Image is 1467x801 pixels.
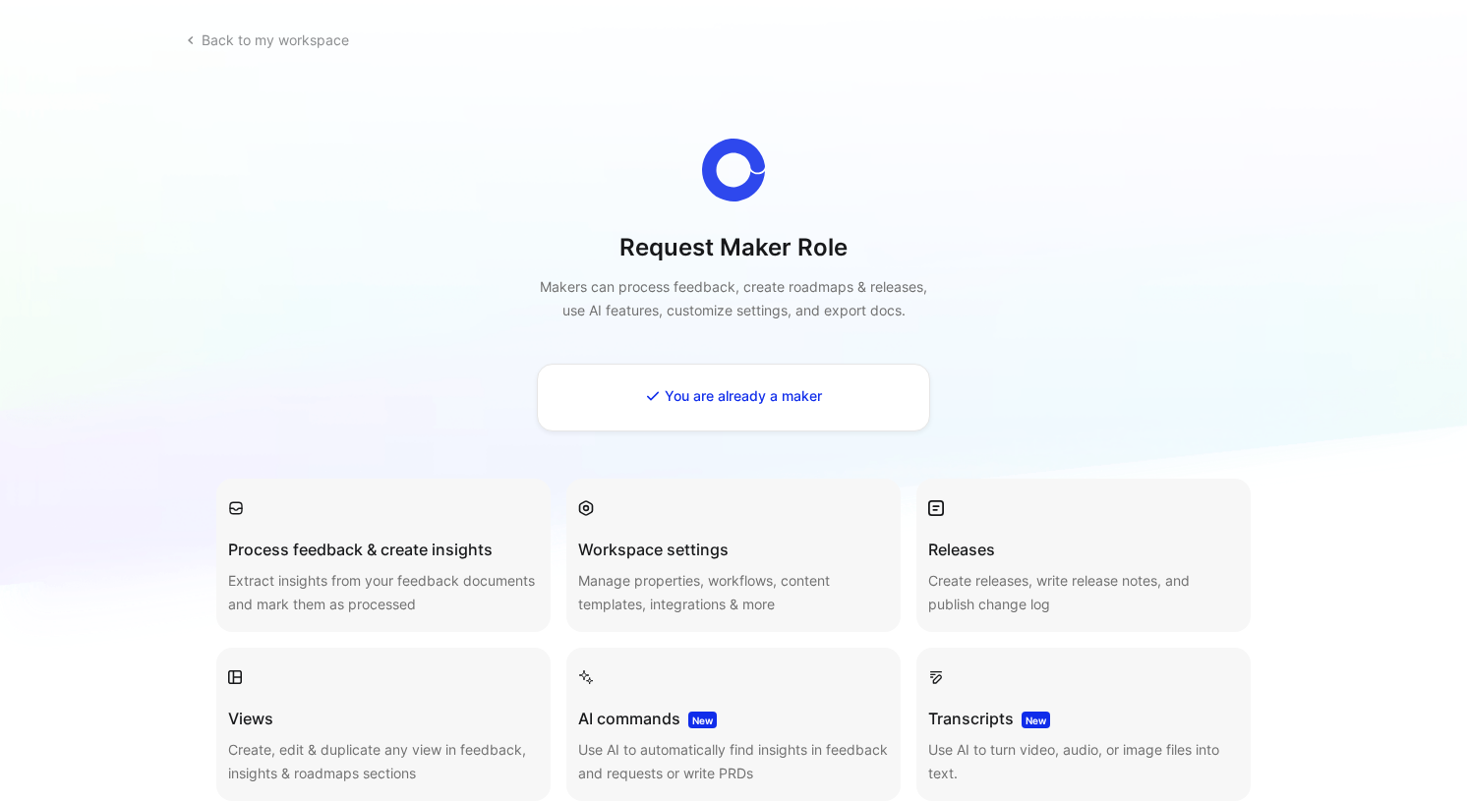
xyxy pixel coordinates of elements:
[578,707,889,730] h3: AI commands
[228,538,539,561] h3: Process feedback & create insights
[578,569,889,616] p: Manage properties, workflows, content templates, integrations & more
[578,538,889,561] h3: Workspace settings
[688,712,717,728] span: New
[928,738,1239,785] p: Use AI to turn video, audio, or image files into text.
[177,24,358,57] a: Back to my workspace
[928,707,1239,730] h3: Transcripts
[537,232,930,263] h1: Request Maker Role
[228,738,539,785] p: Create, edit & duplicate any view in feedback, insights & roadmaps sections
[578,738,889,785] p: Use AI to automatically find insights in feedback and requests or write PRDs
[928,538,1239,561] h3: Releases
[228,569,539,616] p: Extract insights from your feedback documents and mark them as processed
[537,275,930,322] div: Makers can process feedback, create roadmaps & releases, use AI features, customize settings, and...
[645,384,822,408] p: You are already a maker
[228,707,539,730] h3: Views
[1022,712,1050,728] span: New
[928,569,1239,616] p: Create releases, write release notes, and publish change log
